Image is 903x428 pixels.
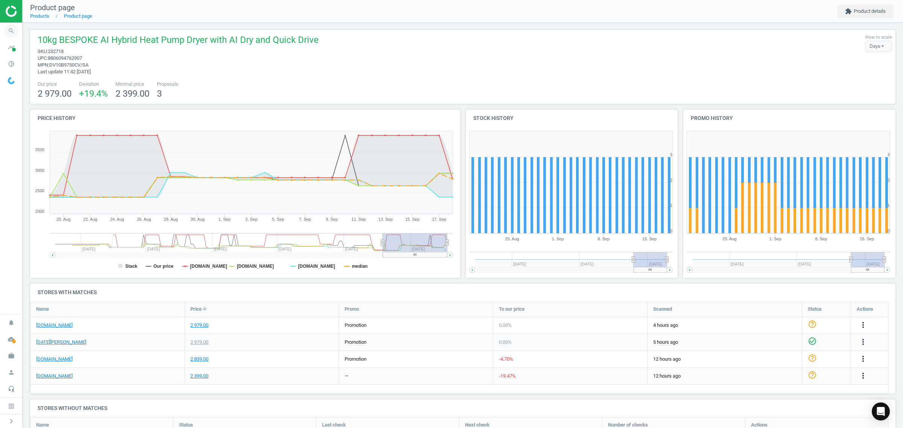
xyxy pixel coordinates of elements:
[298,264,335,269] tspan: [DOMAIN_NAME]
[164,217,178,222] tspan: 28. Aug
[49,62,88,68] span: DV10B9750CV/SA
[237,264,274,269] tspan: [DOMAIN_NAME]
[4,382,18,396] i: headset_mic
[888,229,890,233] text: 0
[38,34,319,48] span: 10kg BESPOKE AI Hybrid Heat Pump Dryer with AI Dry and Quick Drive
[352,264,368,269] tspan: median
[56,217,70,222] tspan: 20. Aug
[860,237,874,241] tspan: 15. Sep
[36,356,73,363] a: [DOMAIN_NAME]
[808,337,817,346] i: check_circle_outline
[345,373,348,379] div: —
[4,365,18,379] i: person
[154,264,174,269] tspan: Our price
[345,306,359,313] span: Promo
[653,373,796,379] span: 12 hours ago
[64,13,92,19] a: Product page
[4,349,18,363] i: work
[38,62,49,68] span: mpn :
[190,264,227,269] tspan: [DOMAIN_NAME]
[125,264,137,269] tspan: Stack
[38,81,71,88] span: Our price
[8,77,15,84] img: wGWNvw8QSZomAAAAABJRU5ErkJggg==
[83,217,97,222] tspan: 22. Aug
[837,5,894,18] button: extensionProduct details
[432,217,446,222] tspan: 17. Sep
[670,229,672,233] text: 0
[36,322,73,329] a: [DOMAIN_NAME]
[137,217,151,222] tspan: 26. Aug
[272,217,284,222] tspan: 5. Sep
[808,320,817,329] i: help_outline
[808,354,817,363] i: help_outline
[345,322,366,328] span: promotion
[202,305,208,311] i: arrow_downward
[859,337,868,347] button: more_vert
[405,217,420,222] tspan: 15. Sep
[30,399,895,417] h4: Stores without matches
[859,371,868,381] button: more_vert
[6,6,59,17] img: ajHJNr6hYgQAAAAASUVORK5CYII=
[808,306,822,313] span: Status
[351,217,366,222] tspan: 11. Sep
[552,237,564,241] tspan: 1. Sep
[769,237,781,241] tspan: 1. Sep
[116,88,149,99] span: 2 399.00
[190,306,202,313] span: Price
[379,217,393,222] tspan: 13. Sep
[110,217,124,222] tspan: 24. Aug
[859,371,868,380] i: more_vert
[38,55,48,61] span: upc :
[36,339,86,346] a: [DATE][PERSON_NAME]
[865,41,892,52] div: Days
[808,370,817,379] i: help_outline
[157,88,162,99] span: 3
[345,356,366,362] span: promotion
[683,109,895,127] h4: Promo history
[499,339,512,345] span: 0.00 %
[190,339,208,346] div: 2 979.00
[7,417,16,426] i: chevron_right
[859,354,868,364] button: more_vert
[219,217,231,222] tspan: 1. Sep
[888,178,890,182] text: 2
[653,306,672,313] span: Scanned
[653,356,796,363] span: 12 hours ago
[859,337,868,346] i: more_vert
[642,237,657,241] tspan: 15. Sep
[653,339,796,346] span: 5 hours ago
[30,13,49,19] a: Products
[865,34,892,41] label: How to scale
[857,306,873,313] span: Actions
[48,55,82,61] span: 8806094762907
[4,57,18,71] i: pie_chart_outlined
[157,81,178,88] span: Proposals
[116,81,149,88] span: Minimal price
[190,322,208,329] div: 2 979.00
[505,237,519,241] tspan: 25. Aug
[190,373,208,379] div: 2 399.00
[4,40,18,55] i: timeline
[299,217,311,222] tspan: 7. Sep
[859,320,868,330] button: more_vert
[597,237,610,241] tspan: 8. Sep
[815,237,827,241] tspan: 8. Sep
[30,284,895,301] h4: Stores with matches
[4,332,18,346] i: cloud_done
[4,316,18,330] i: notifications
[30,3,75,12] span: Product page
[466,109,678,127] h4: Stock history
[872,402,890,420] div: Open Intercom Messenger
[191,217,205,222] tspan: 30. Aug
[499,356,513,362] span: -4.70 %
[35,188,44,193] text: 2500
[499,373,516,379] span: -19.47 %
[670,152,672,157] text: 3
[79,88,108,99] span: +19.4 %
[888,152,890,157] text: 3
[48,49,64,54] span: 232718
[35,168,44,173] text: 3000
[245,217,257,222] tspan: 3. Sep
[888,203,890,208] text: 1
